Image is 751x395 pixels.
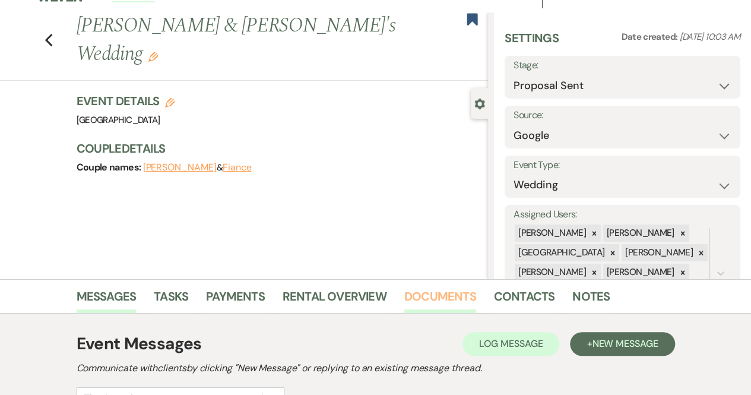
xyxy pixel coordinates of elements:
div: [PERSON_NAME] [603,264,676,281]
span: New Message [592,337,658,350]
a: Rental Overview [283,287,386,313]
a: Tasks [154,287,188,313]
button: +New Message [570,332,674,356]
button: Log Message [462,332,559,356]
h3: Settings [505,30,559,56]
label: Assigned Users: [514,206,731,223]
div: [GEOGRAPHIC_DATA] [515,244,606,261]
h3: Couple Details [77,140,477,157]
label: Source: [514,107,731,124]
a: Payments [206,287,265,313]
button: [PERSON_NAME] [143,163,217,172]
span: Couple names: [77,161,143,173]
label: Stage: [514,57,731,74]
a: Contacts [494,287,555,313]
span: Log Message [479,337,543,350]
div: [PERSON_NAME] [622,244,695,261]
span: [DATE] 10:03 AM [680,31,740,43]
h1: [PERSON_NAME] & [PERSON_NAME]'s Wedding [77,12,401,68]
span: [GEOGRAPHIC_DATA] [77,114,160,126]
h3: Event Details [77,93,175,109]
label: Event Type: [514,157,731,174]
div: [PERSON_NAME] [515,225,588,242]
a: Documents [404,287,476,313]
h2: Communicate with clients by clicking "New Message" or replying to an existing message thread. [77,361,675,375]
a: Messages [77,287,137,313]
div: [PERSON_NAME] [603,225,676,242]
a: Notes [572,287,610,313]
button: Fiance [223,163,252,172]
h1: Event Messages [77,331,202,356]
button: Edit [148,51,158,62]
button: Close lead details [474,97,485,109]
div: [PERSON_NAME] [515,264,588,281]
span: Date created: [622,31,680,43]
span: & [143,162,252,173]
